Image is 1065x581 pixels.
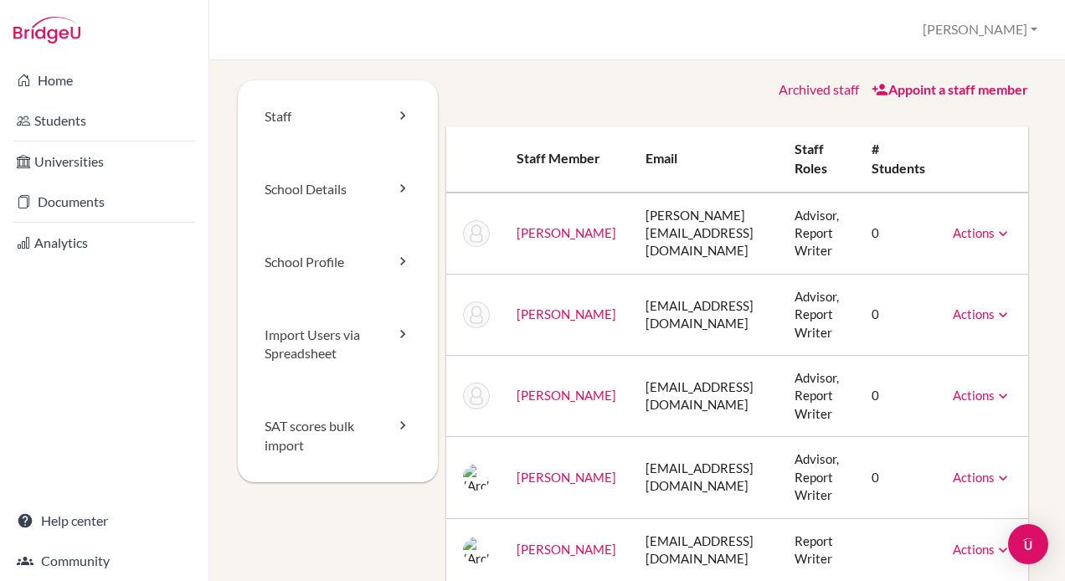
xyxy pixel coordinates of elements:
a: [PERSON_NAME] [517,306,616,321]
a: Universities [3,145,205,178]
a: Actions [953,225,1011,240]
a: Actions [953,542,1011,557]
td: 0 [858,356,939,437]
td: Advisor, Report Writer [781,437,858,518]
a: Archived staff [779,81,859,97]
div: Open Intercom Messenger [1008,524,1048,564]
td: [EMAIL_ADDRESS][DOMAIN_NAME] [632,356,781,437]
a: [PERSON_NAME] [517,388,616,403]
td: [PERSON_NAME][EMAIL_ADDRESS][DOMAIN_NAME] [632,193,781,275]
a: [PERSON_NAME] [517,470,616,485]
a: Actions [953,470,1011,485]
td: Advisor, Report Writer [781,193,858,275]
img: (Archived) Gauri Arur [463,383,490,409]
a: Appoint a staff member [872,81,1028,97]
a: Help center [3,504,205,537]
img: Sonia Abdallah [463,220,490,247]
a: Home [3,64,205,97]
a: Analytics [3,226,205,260]
td: [EMAIL_ADDRESS][DOMAIN_NAME] [632,437,781,518]
a: School Profile [238,226,438,299]
img: (Archived) Michael Bartlett [463,464,490,491]
a: Actions [953,306,1011,321]
td: Advisor, Report Writer [781,274,858,355]
a: Community [3,544,205,578]
a: [PERSON_NAME] [517,542,616,557]
td: 0 [858,274,939,355]
a: School Details [238,153,438,226]
a: Import Users via Spreadsheet [238,299,438,391]
th: Staff member [503,126,632,193]
th: # students [858,126,939,193]
td: Advisor, Report Writer [781,356,858,437]
img: (Archived) Maleha Arif [463,301,490,328]
a: Actions [953,388,1011,403]
img: (Archived) Shervin Bashar [463,537,490,563]
a: Documents [3,185,205,219]
td: 0 [858,437,939,518]
img: Bridge-U [13,17,80,44]
td: 0 [858,193,939,275]
th: Email [632,126,781,193]
a: Staff [238,80,438,153]
td: [EMAIL_ADDRESS][DOMAIN_NAME] [632,274,781,355]
button: [PERSON_NAME] [915,14,1045,45]
th: Staff roles [781,126,858,193]
a: SAT scores bulk import [238,390,438,482]
a: Students [3,104,205,137]
a: [PERSON_NAME] [517,225,616,240]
